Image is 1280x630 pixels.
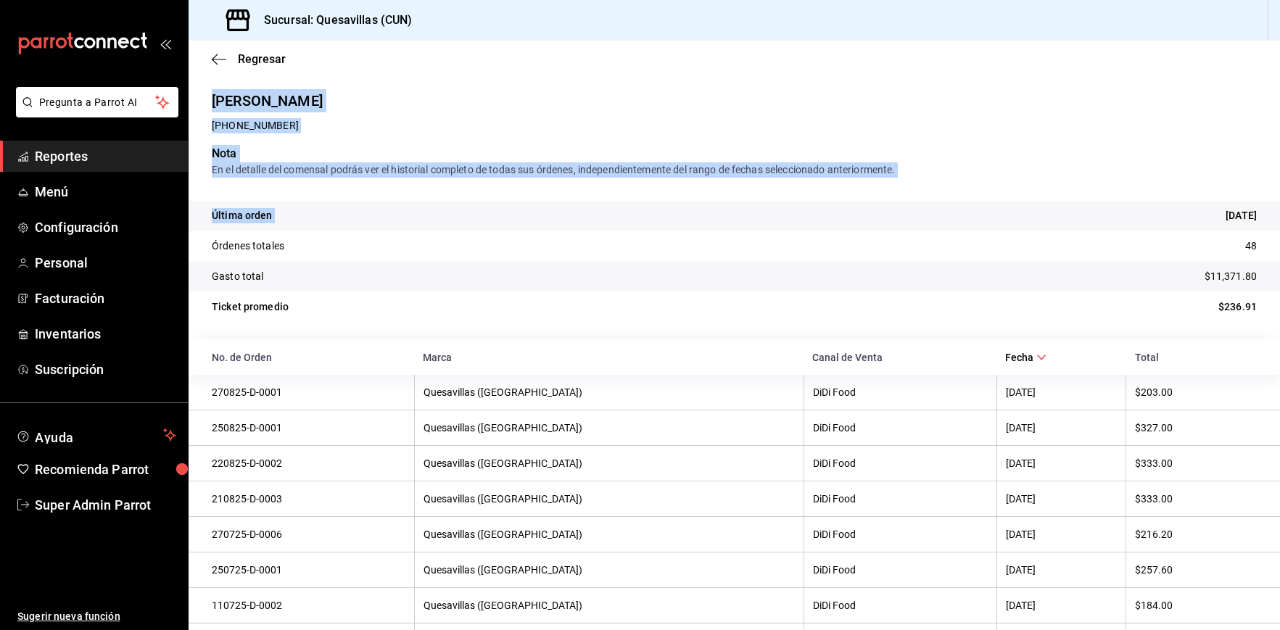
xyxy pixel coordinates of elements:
td: $333.00 [1126,446,1280,481]
h3: Sucursal: Quesavillas (CUN) [252,12,413,29]
td: [DATE] [996,446,1126,481]
p: Órdenes totales [212,239,284,254]
td: Quesavillas ([GEOGRAPHIC_DATA]) [414,517,804,552]
span: Recomienda Parrot [35,460,176,479]
td: [DATE] [996,588,1126,623]
td: Quesavillas ([GEOGRAPHIC_DATA]) [414,588,804,623]
td: $327.00 [1126,410,1280,446]
div: No. de Orden [212,352,405,363]
td: [DATE] [996,481,1126,517]
button: open_drawer_menu [160,38,171,49]
button: Pregunta a Parrot AI [16,87,178,117]
div: Canal de Venta [812,352,988,363]
td: $257.60 [1126,552,1280,588]
td: 270825-D-0001 [189,375,414,410]
td: DiDi Food [804,588,996,623]
td: $184.00 [1126,588,1280,623]
p: Ticket promedio [212,299,289,315]
h2: [PERSON_NAME] [212,89,1257,112]
td: DiDi Food [804,517,996,552]
p: En el detalle del comensal podrás ver el historial completo de todas sus órdenes, independienteme... [212,162,1257,178]
span: Personal [35,253,176,273]
p: [DATE] [1226,208,1257,223]
td: DiDi Food [804,552,996,588]
td: Quesavillas ([GEOGRAPHIC_DATA]) [414,446,804,481]
button: Regresar [212,52,286,66]
td: [DATE] [996,517,1126,552]
span: Reportes [35,146,176,166]
span: Menú [35,182,176,202]
span: Super Admin Parrot [35,495,176,515]
td: Quesavillas ([GEOGRAPHIC_DATA]) [414,410,804,446]
td: 270725-D-0006 [189,517,414,552]
td: [DATE] [996,552,1126,588]
td: 110725-D-0002 [189,588,414,623]
p: [PHONE_NUMBER] [212,118,299,133]
span: Suscripción [35,360,176,379]
td: DiDi Food [804,375,996,410]
td: 220825-D-0002 [189,446,414,481]
td: $216.20 [1126,517,1280,552]
span: Sugerir nueva función [17,609,176,624]
td: DiDi Food [804,481,996,517]
span: Facturación [35,289,176,308]
div: Fecha [1005,352,1033,363]
td: 210825-D-0003 [189,481,414,517]
p: Nota [212,145,1257,162]
span: Inventarios [35,324,176,344]
span: Configuración [35,217,176,237]
td: [DATE] [996,375,1126,410]
span: Fecha [1005,352,1046,363]
td: Quesavillas ([GEOGRAPHIC_DATA]) [414,552,804,588]
p: Gasto total [212,269,263,284]
td: Quesavillas ([GEOGRAPHIC_DATA]) [414,481,804,517]
td: $333.00 [1126,481,1280,517]
div: Marca [423,352,795,363]
td: 250825-D-0001 [189,410,414,446]
p: $236.91 [1218,299,1257,315]
td: Quesavillas ([GEOGRAPHIC_DATA]) [414,375,804,410]
td: [DATE] [996,410,1126,446]
td: $203.00 [1126,375,1280,410]
p: 48 [1245,239,1257,254]
p: $11,371.80 [1205,269,1257,284]
div: Total [1135,352,1257,363]
span: Pregunta a Parrot AI [39,95,156,110]
a: Pregunta a Parrot AI [10,105,178,120]
td: 250725-D-0001 [189,552,414,588]
td: DiDi Food [804,410,996,446]
span: Regresar [238,52,286,66]
span: Ayuda [35,426,157,444]
p: Última orden [212,208,273,223]
td: DiDi Food [804,446,996,481]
